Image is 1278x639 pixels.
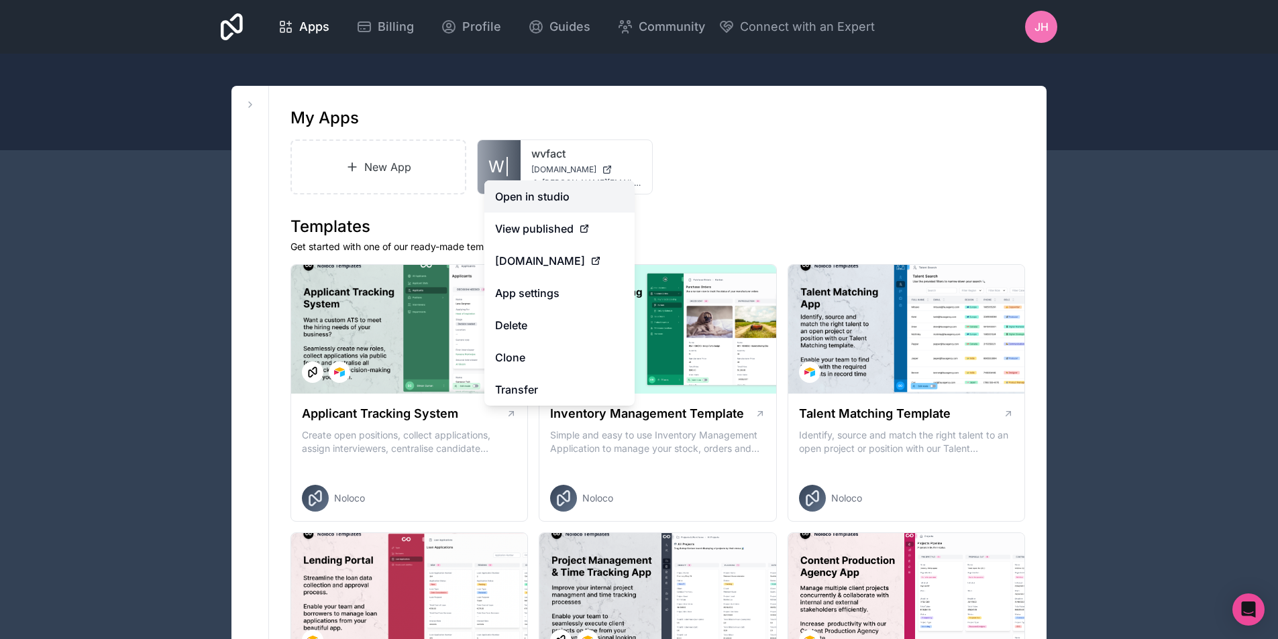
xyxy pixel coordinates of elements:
span: Connect with an Expert [740,17,875,36]
span: Guides [549,17,590,36]
a: Community [606,12,716,42]
span: Billing [378,17,414,36]
p: Simple and easy to use Inventory Management Application to manage your stock, orders and Manufact... [550,428,765,455]
span: Noloco [582,491,613,505]
div: Open Intercom Messenger [1232,593,1265,626]
button: Delete [484,309,635,341]
button: Connect with an Expert [718,17,875,36]
p: Create open positions, collect applications, assign interviewers, centralise candidate feedback a... [302,428,517,455]
span: [DOMAIN_NAME] [531,164,596,175]
a: [DOMAIN_NAME] [484,245,635,277]
a: [DOMAIN_NAME] [531,164,641,175]
span: [PERSON_NAME][EMAIL_ADDRESS][DOMAIN_NAME] [542,178,641,188]
a: Guides [517,12,601,42]
a: New App [290,139,466,194]
a: App settings [484,277,635,309]
a: wvfact [531,146,641,162]
span: W| [488,156,510,178]
img: Airtable Logo [804,367,815,377]
span: View published [495,221,574,237]
a: Apps [267,12,340,42]
a: Open in studio [484,180,635,213]
span: JH [1034,19,1049,35]
span: Noloco [334,491,365,505]
span: [DOMAIN_NAME] [495,253,585,269]
a: W| [478,140,521,194]
a: Billing [345,12,425,42]
span: Community [639,17,705,36]
span: Apps [299,17,329,36]
h1: My Apps [290,107,359,129]
a: Transfer [484,373,635,406]
a: Clone [484,341,635,373]
p: Get started with one of our ready-made templates [290,240,1025,253]
h1: Applicant Tracking System [302,404,458,423]
h1: Talent Matching Template [799,404,951,423]
h1: Inventory Management Template [550,404,744,423]
span: Profile [462,17,501,36]
p: Identify, source and match the right talent to an open project or position with our Talent Matchi... [799,428,1014,455]
span: Noloco [831,491,862,505]
a: View published [484,213,635,245]
img: Airtable Logo [334,367,345,377]
h1: Templates [290,216,1025,237]
a: Profile [430,12,512,42]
